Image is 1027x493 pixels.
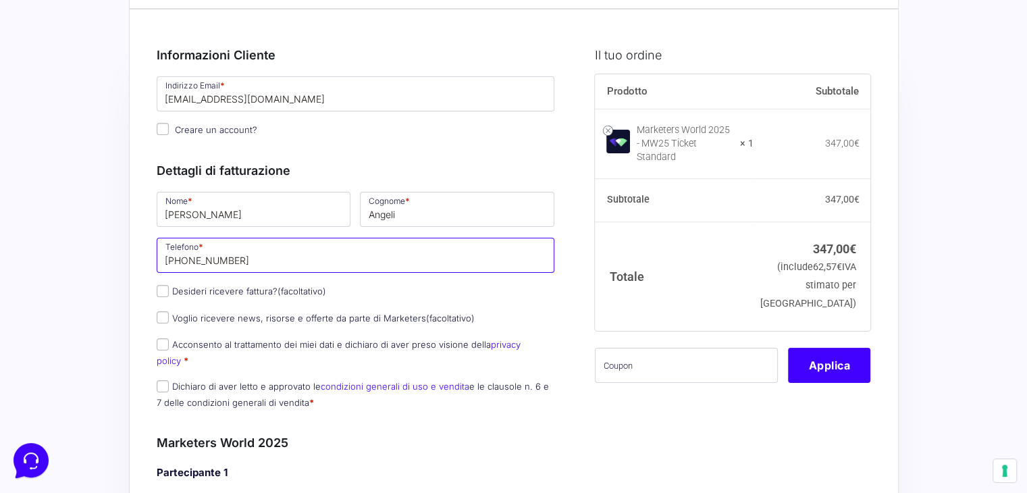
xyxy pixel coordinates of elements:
[209,388,227,400] p: Help
[321,381,469,392] a: condizioni generali di uso e vendita
[94,369,177,400] button: Messages
[41,388,63,400] p: Home
[157,285,169,297] input: Desideri ricevere fattura?(facoltativo)
[157,434,555,452] h3: Marketers World 2025
[157,380,169,392] input: Dichiaro di aver letto e approvato lecondizioni generali di uso e venditae le clausole n. 6 e 7 d...
[595,222,754,330] th: Totale
[360,192,554,227] input: Cognome *
[788,348,870,383] button: Applica
[157,192,351,227] input: Nome *
[43,97,70,124] img: dark
[157,161,555,180] h3: Dettagli di fatturazione
[426,313,475,323] span: (facoltativo)
[853,194,859,205] span: €
[157,338,169,351] input: Acconsento al trattamento dei miei dati e dichiaro di aver preso visione dellaprivacy policy
[11,440,51,481] iframe: Customerly Messenger Launcher
[824,194,859,205] bdi: 347,00
[175,124,257,135] span: Creare un account?
[157,76,555,111] input: Indirizzo Email *
[157,238,555,273] input: Telefono *
[606,130,630,153] img: Marketers World 2025 - MW25 Ticket Standard
[157,339,521,365] label: Acconsento al trattamento dei miei dati e dichiaro di aver preso visione della
[760,261,856,309] small: (include IVA stimato per [GEOGRAPHIC_DATA])
[22,135,248,162] button: Start a Conversation
[824,138,859,149] bdi: 347,00
[22,189,92,200] span: Find an Answer
[157,313,475,323] label: Voglio ricevere news, risorse e offerte da parte di Marketers
[65,97,92,124] img: dark
[849,242,856,256] span: €
[11,369,94,400] button: Home
[157,123,169,135] input: Creare un account?
[853,138,859,149] span: €
[168,189,248,200] a: Open Help Center
[22,76,109,86] span: Your Conversations
[595,46,870,64] h3: Il tuo ordine
[116,388,155,400] p: Messages
[157,339,521,365] a: privacy policy
[993,459,1016,482] button: Le tue preferenze relative al consenso per le tecnologie di tracciamento
[30,218,221,232] input: Search for an Article...
[595,179,754,222] th: Subtotale
[157,46,555,64] h3: Informazioni Cliente
[157,311,169,323] input: Voglio ricevere news, risorse e offerte da parte di Marketers(facoltativo)
[22,97,49,124] img: dark
[740,137,754,151] strong: × 1
[754,74,871,109] th: Subtotale
[595,74,754,109] th: Prodotto
[157,381,549,407] label: Dichiaro di aver letto e approvato le e le clausole n. 6 e 7 delle condizioni generali di vendita
[157,286,326,296] label: Desideri ricevere fattura?
[813,261,842,273] span: 62,57
[157,465,555,481] h4: Partecipante 1
[813,242,856,256] bdi: 347,00
[837,261,842,273] span: €
[278,286,326,296] span: (facoltativo)
[637,124,731,164] div: Marketers World 2025 - MW25 Ticket Standard
[11,11,227,54] h2: Hello from Marketers 👋
[97,143,189,154] span: Start a Conversation
[595,348,778,383] input: Coupon
[176,369,259,400] button: Help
